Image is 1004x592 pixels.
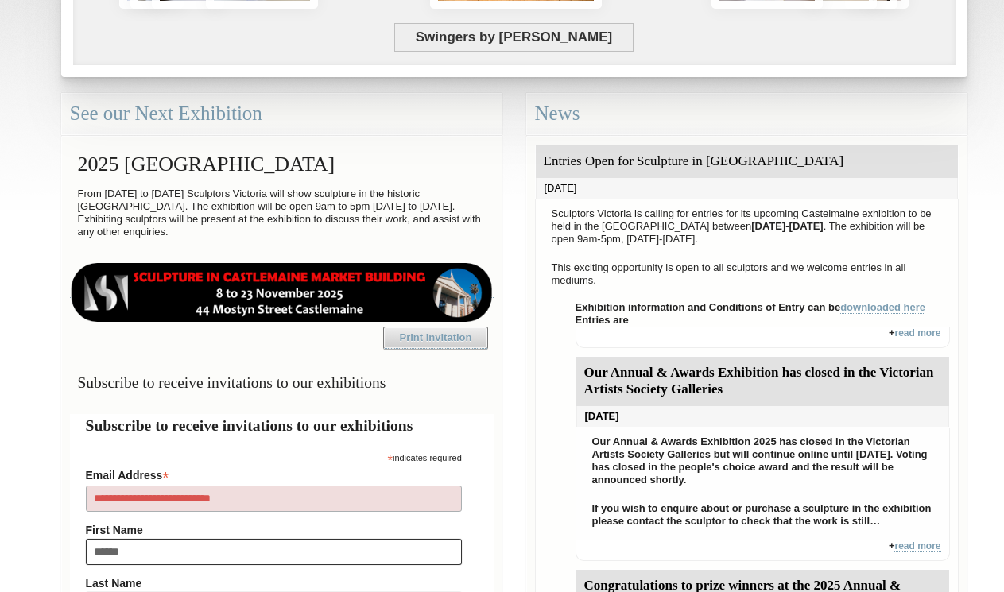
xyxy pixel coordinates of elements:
[751,220,824,232] strong: [DATE]-[DATE]
[840,301,925,314] a: downloaded here
[576,357,949,406] div: Our Annual & Awards Exhibition has closed in the Victorian Artists Society Galleries
[544,203,950,250] p: Sculptors Victoria is calling for entries for its upcoming Castelmaine exhibition to be held in t...
[383,327,488,349] a: Print Invitation
[61,93,502,135] div: See our Next Exhibition
[536,178,958,199] div: [DATE]
[86,414,478,437] h2: Subscribe to receive invitations to our exhibitions
[584,498,941,532] p: If you wish to enquire about or purchase a sculpture in the exhibition please contact the sculpto...
[86,449,462,464] div: indicates required
[70,145,494,184] h2: 2025 [GEOGRAPHIC_DATA]
[576,301,926,314] strong: Exhibition information and Conditions of Entry can be
[394,23,634,52] span: Swingers by [PERSON_NAME]
[576,406,949,427] div: [DATE]
[576,540,950,561] div: +
[584,431,941,490] p: Our Annual & Awards Exhibition 2025 has closed in the Victorian Artists Society Galleries but wil...
[576,327,950,348] div: +
[86,577,462,590] label: Last Name
[70,367,494,398] h3: Subscribe to receive invitations to our exhibitions
[536,145,958,178] div: Entries Open for Sculpture in [GEOGRAPHIC_DATA]
[70,184,494,242] p: From [DATE] to [DATE] Sculptors Victoria will show sculpture in the historic [GEOGRAPHIC_DATA]. T...
[894,540,940,552] a: read more
[894,327,940,339] a: read more
[526,93,967,135] div: News
[70,263,494,322] img: castlemaine-ldrbd25v2.png
[544,257,950,291] p: This exciting opportunity is open to all sculptors and we welcome entries in all mediums.
[86,524,462,536] label: First Name
[86,464,462,483] label: Email Address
